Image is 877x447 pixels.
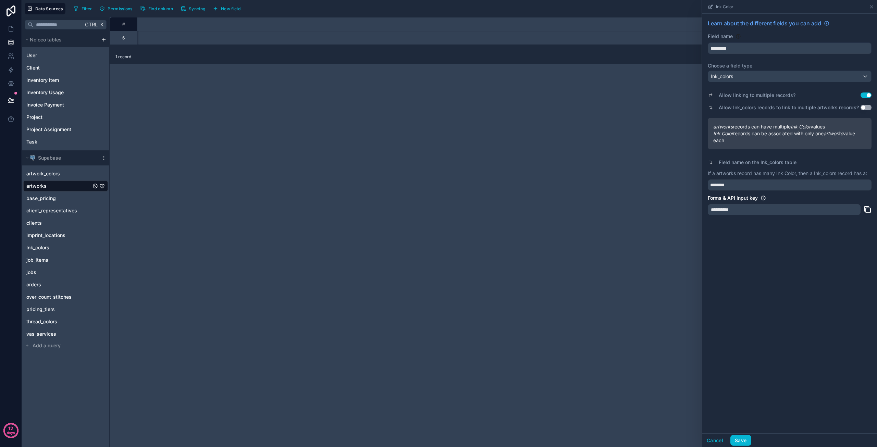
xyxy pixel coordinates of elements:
button: Find column [138,3,175,14]
span: 1 record [115,54,131,60]
p: days [7,428,15,437]
a: Learn about the different fields you can add [708,19,829,27]
span: New field [221,6,240,11]
p: If a artworks record has many Ink Color, then a Ink_colors record has a: [708,170,872,177]
label: Field name [708,33,733,40]
em: Ink Color [713,131,733,136]
p: 12 [8,425,13,432]
button: Data Sources [25,3,65,14]
button: Ink_colors [708,71,872,82]
label: Forms & API Input key [708,195,758,201]
a: Syncing [178,3,210,14]
div: # [115,22,132,27]
em: artworks [713,124,733,129]
span: Find column [148,6,173,11]
em: Ink Color [791,124,811,129]
button: Cancel [702,435,728,446]
label: Allow linking to multiple records? [719,92,795,99]
button: New field [210,3,243,14]
button: Save [730,435,751,446]
span: Permissions [108,6,132,11]
span: records can have multiple values [713,123,866,130]
label: Allow Ink_colors records to link to multiple artworks records? [719,104,859,111]
span: Filter [82,6,92,11]
span: Ink_colors [711,73,733,80]
span: Data Sources [35,6,63,11]
em: artworks [824,131,843,136]
label: Field name on the Ink_colors table [719,159,796,166]
div: 6 [122,35,125,41]
span: Syncing [189,6,205,11]
button: Permissions [97,3,135,14]
span: Ctrl [84,20,98,29]
label: Choose a field type [708,62,872,69]
span: K [99,22,104,27]
a: Permissions [97,3,137,14]
span: records can be associated with only one value each [713,130,866,144]
span: Learn about the different fields you can add [708,19,821,27]
button: Filter [71,3,95,14]
button: Syncing [178,3,208,14]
